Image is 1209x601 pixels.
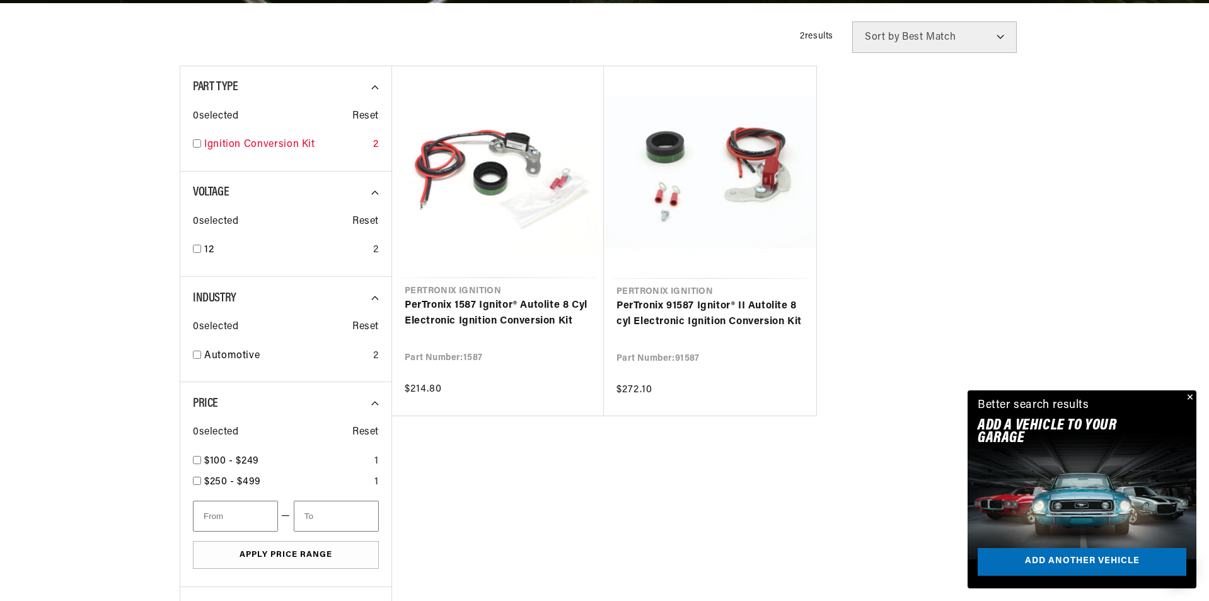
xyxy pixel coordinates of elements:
[374,474,379,491] div: 1
[193,81,238,93] span: Part Type
[193,292,236,305] span: Industry
[193,214,238,230] span: 0 selected
[405,298,591,330] a: PerTronix 1587 Ignitor® Autolite 8 Cyl Electronic Ignition Conversion Kit
[193,424,238,441] span: 0 selected
[193,319,238,336] span: 0 selected
[373,242,379,259] div: 2
[865,32,900,42] span: Sort by
[373,348,379,365] div: 2
[193,397,218,410] span: Price
[193,186,229,199] span: Voltage
[852,21,1017,53] select: Sort by
[978,419,1155,445] h2: Add A VEHICLE to your garage
[204,348,368,365] a: Automotive
[204,477,261,487] span: $250 - $499
[978,397,1089,415] div: Better search results
[193,541,379,569] button: Apply Price Range
[204,242,368,259] a: 12
[800,32,833,41] span: 2 results
[281,508,291,525] span: —
[1181,390,1196,406] button: Close
[374,453,379,470] div: 1
[373,137,379,153] div: 2
[193,501,278,532] input: From
[193,108,238,125] span: 0 selected
[616,298,804,330] a: PerTronix 91587 Ignitor® II Autolite 8 cyl Electronic Ignition Conversion Kit
[352,319,379,336] span: Reset
[352,108,379,125] span: Reset
[978,548,1186,576] a: Add another vehicle
[204,456,259,466] span: $100 - $249
[352,214,379,230] span: Reset
[294,501,379,532] input: To
[204,137,368,153] a: Ignition Conversion Kit
[352,424,379,441] span: Reset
